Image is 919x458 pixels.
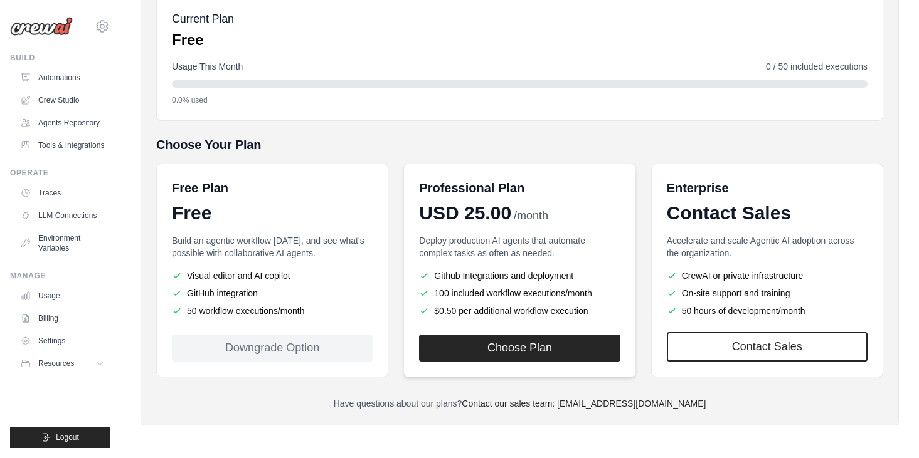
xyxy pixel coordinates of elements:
button: Choose Plan [419,335,620,362]
iframe: Chat Widget [856,398,919,458]
a: LLM Connections [15,206,110,226]
p: Free [172,30,234,50]
h6: Professional Plan [419,179,524,197]
li: 50 hours of development/month [667,304,868,317]
a: Automations [15,68,110,88]
a: Settings [15,331,110,351]
div: Free [172,202,373,224]
a: Contact Sales [667,332,868,362]
button: Resources [15,353,110,373]
a: Agents Repository [15,113,110,133]
li: GitHub integration [172,287,373,299]
p: Accelerate and scale Agentic AI adoption across the organization. [667,234,868,259]
a: Tools & Integrations [15,135,110,155]
a: Usage [15,286,110,306]
div: Operate [10,168,110,178]
span: 0.0% used [172,95,208,105]
li: Visual editor and AI copilot [172,269,373,282]
a: Environment Variables [15,228,110,258]
span: USD 25.00 [419,202,511,224]
li: 50 workflow executions/month [172,304,373,317]
li: On-site support and training [667,287,868,299]
div: Contact Sales [667,202,868,224]
p: Deploy production AI agents that automate complex tasks as often as needed. [419,234,620,259]
span: /month [514,207,548,224]
h6: Free Plan [172,179,228,197]
li: CrewAI or private infrastructure [667,269,868,282]
button: Logout [10,427,110,448]
img: Logo [10,17,73,36]
h5: Current Plan [172,10,234,28]
p: Build an agentic workflow [DATE], and see what's possible with collaborative AI agents. [172,234,373,259]
h5: Choose Your Plan [156,136,883,154]
span: Resources [38,358,74,368]
a: Billing [15,308,110,328]
a: Crew Studio [15,90,110,110]
a: Contact our sales team: [EMAIL_ADDRESS][DOMAIN_NAME] [462,398,706,409]
li: $0.50 per additional workflow execution [419,304,620,317]
li: 100 included workflow executions/month [419,287,620,299]
h6: Enterprise [667,179,868,197]
div: Downgrade Option [172,335,373,362]
p: Have questions about our plans? [156,397,883,410]
a: Traces [15,183,110,203]
li: Github Integrations and deployment [419,269,620,282]
div: Build [10,53,110,63]
span: Logout [56,432,79,442]
span: Usage This Month [172,60,243,73]
div: Manage [10,271,110,281]
span: 0 / 50 included executions [766,60,868,73]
